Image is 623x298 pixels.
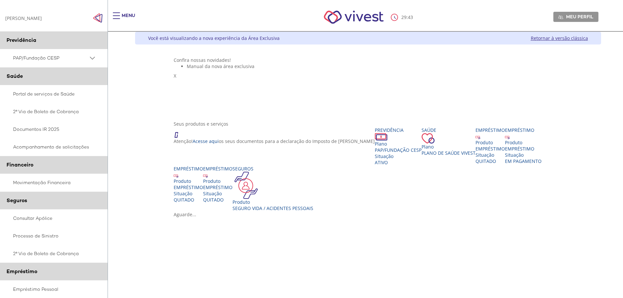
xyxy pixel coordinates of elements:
[7,37,36,44] span: Previdência
[5,15,42,21] div: [PERSON_NAME]
[408,14,413,20] span: 43
[476,134,480,139] img: ico_emprestimo.svg
[203,197,224,203] span: QUITADO
[174,173,179,178] img: ico_emprestimo.svg
[233,172,260,199] img: ico_seguros.png
[193,138,219,144] a: Acesse aqui
[187,63,254,69] span: Manual da nova área exclusiva
[93,13,103,23] img: Fechar menu
[505,127,542,164] a: Empréstimo Produto EMPRÉSTIMO Situação EM PAGAMENTO
[174,211,562,218] div: Aguarde...
[375,141,422,147] div: Plano
[233,166,313,211] a: Seguros Produto Seguro Vida / Acidentes Pessoais
[476,127,505,164] a: Empréstimo Produto EMPRÉSTIMO Situação QUITADO
[203,190,233,197] div: Situação
[174,121,562,127] div: Seus produtos e serviços
[375,147,422,153] span: PAP/Fundação CESP
[422,150,476,156] span: Plano de Saúde VIVEST
[203,184,233,190] div: EMPRÉSTIMO
[203,173,208,178] img: ico_emprestimo.svg
[233,205,313,211] div: Seguro Vida / Acidentes Pessoais
[233,199,313,205] div: Produto
[7,197,27,204] span: Seguros
[174,127,185,138] img: ico_atencao.png
[566,14,593,20] span: Meu perfil
[13,54,88,62] span: PAP/Fundação CESP
[531,35,588,41] a: Retornar à versão clássica
[148,35,280,41] div: Você está visualizando a nova experiência da Área Exclusiva
[174,166,203,172] div: Empréstimo
[476,146,505,152] div: EMPRÉSTIMO
[476,139,505,146] div: Produto
[375,133,388,141] img: ico_dinheiro.png
[505,158,542,164] span: EM PAGAMENTO
[422,133,435,144] img: ico_coracao.png
[558,15,563,20] img: Meu perfil
[174,166,203,203] a: Empréstimo Produto EMPRÉSTIMO Situação QUITADO
[422,127,476,156] a: Saúde PlanoPlano de Saúde VIVEST
[553,12,598,22] a: Meu perfil
[174,57,562,114] section: <span lang="pt-BR" dir="ltr">Visualizador do Conteúdo da Web</span> 1
[375,153,422,159] div: Situação
[505,139,542,146] div: Produto
[375,127,422,133] div: Previdência
[505,146,542,152] div: EMPRÉSTIMO
[203,178,233,184] div: Produto
[203,166,233,172] div: Empréstimo
[505,134,510,139] img: ico_emprestimo.svg
[391,14,414,21] div: :
[174,138,375,144] p: Atenção! os seus documentos para a declaração do Imposto de [PERSON_NAME]
[174,190,203,197] div: Situação
[505,127,542,133] div: Empréstimo
[422,127,476,133] div: Saúde
[174,197,194,203] span: QUITADO
[401,14,407,20] span: 29
[174,73,176,79] span: X
[174,184,203,190] div: EMPRÉSTIMO
[122,12,135,26] div: Menu
[7,73,23,79] span: Saúde
[505,152,542,158] div: Situação
[174,178,203,184] div: Produto
[93,13,103,23] span: Click to close side navigation.
[7,268,37,275] span: Empréstimo
[422,144,476,150] div: Plano
[233,166,313,172] div: Seguros
[476,127,505,133] div: Empréstimo
[203,166,233,203] a: Empréstimo Produto EMPRÉSTIMO Situação QUITADO
[476,152,505,158] div: Situação
[375,127,422,166] a: Previdência PlanoPAP/Fundação CESP SituaçãoAtivo
[7,161,33,168] span: Financeiro
[174,57,562,63] div: Confira nossas novidades!
[317,3,391,31] img: Vivest
[174,121,562,218] section: <span lang="en" dir="ltr">ProdutosCard</span>
[375,159,388,166] span: Ativo
[476,158,496,164] span: QUITADO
